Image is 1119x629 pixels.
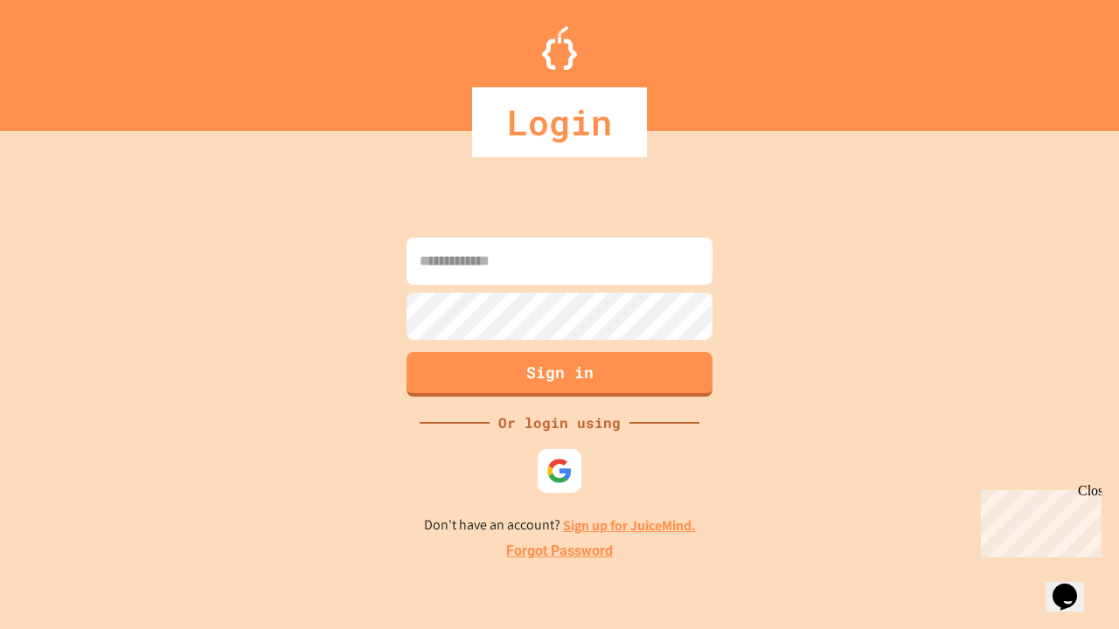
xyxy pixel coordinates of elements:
img: google-icon.svg [546,458,573,484]
div: Or login using [490,412,629,433]
a: Sign up for JuiceMind. [563,516,696,535]
img: Logo.svg [542,26,577,70]
iframe: chat widget [974,483,1102,557]
iframe: chat widget [1046,559,1102,612]
a: Forgot Password [506,541,613,562]
button: Sign in [407,352,712,397]
div: Chat with us now!Close [7,7,121,111]
div: Login [472,87,647,157]
p: Don't have an account? [424,515,696,536]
